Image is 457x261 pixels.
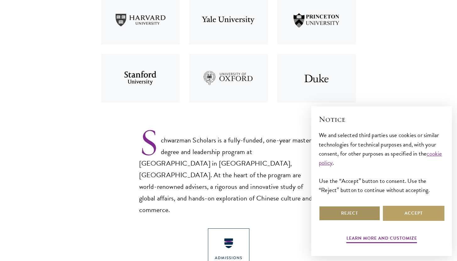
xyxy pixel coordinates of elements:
[319,130,444,194] div: We and selected third parties use cookies or similar technologies for technical purposes and, wit...
[319,149,442,167] a: cookie policy
[139,124,318,216] p: Schwarzman Scholars is a fully-funded, one-year master’s degree and leadership program at [GEOGRA...
[319,114,444,125] h2: Notice
[319,206,380,221] button: Reject
[383,206,444,221] button: Accept
[346,234,417,244] button: Learn more and customize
